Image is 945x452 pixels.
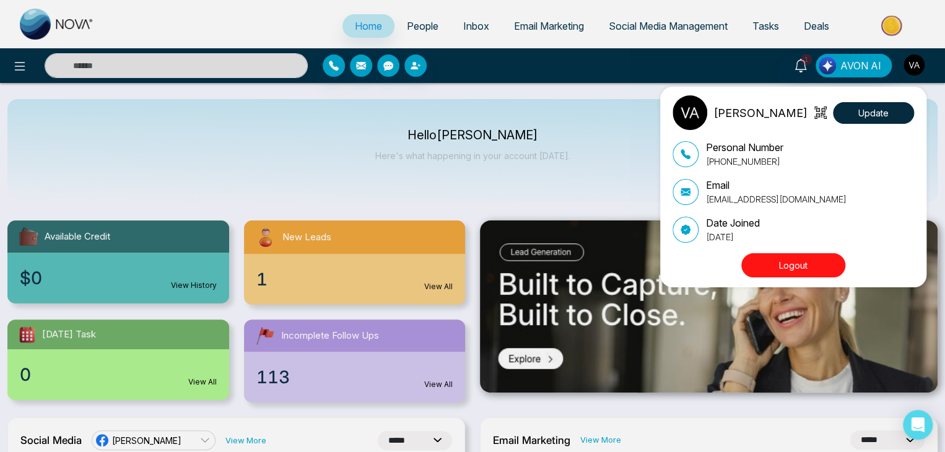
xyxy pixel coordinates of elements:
[706,178,847,193] p: Email
[713,105,808,121] p: [PERSON_NAME]
[706,230,760,243] p: [DATE]
[741,253,845,277] button: Logout
[903,410,933,440] div: Open Intercom Messenger
[706,193,847,206] p: [EMAIL_ADDRESS][DOMAIN_NAME]
[833,102,914,124] button: Update
[706,215,760,230] p: Date Joined
[706,140,783,155] p: Personal Number
[706,155,783,168] p: [PHONE_NUMBER]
